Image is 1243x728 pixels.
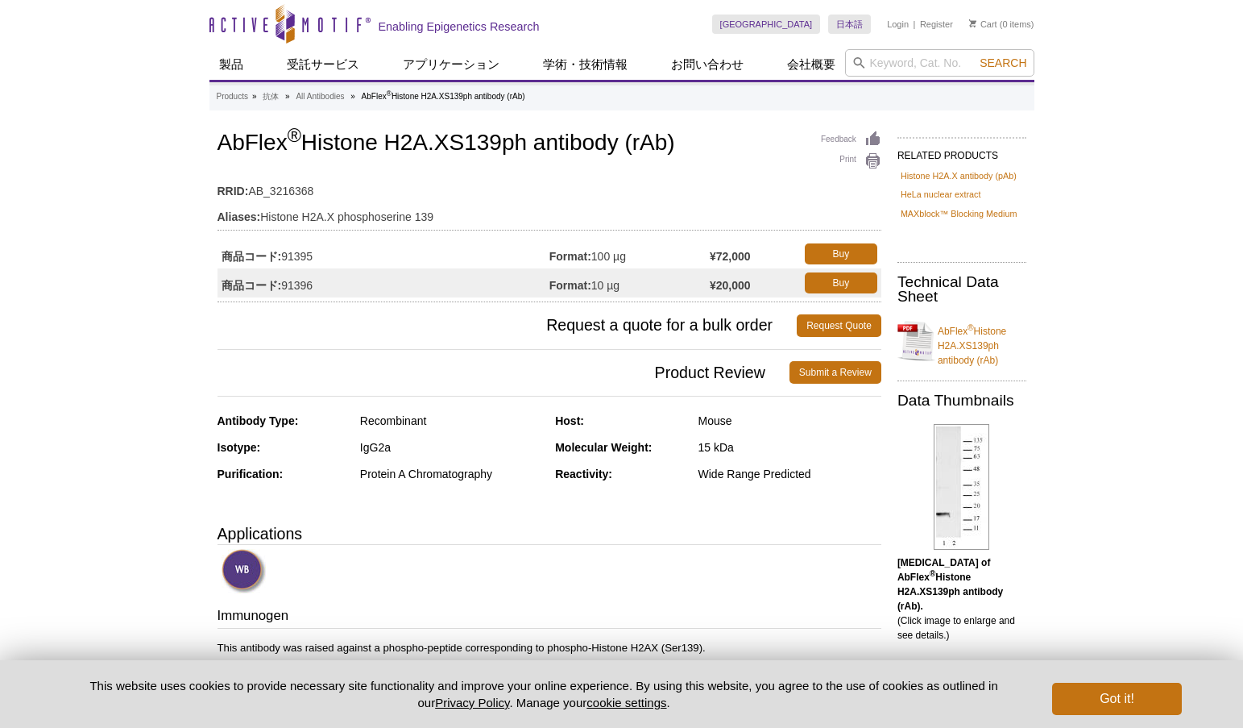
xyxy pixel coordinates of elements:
[845,49,1034,77] input: Keyword, Cat. No.
[549,278,591,293] strong: Format:
[897,314,1026,368] a: AbFlex®Histone H2A.XS139ph antibody (rAb)
[712,15,821,34] a: [GEOGRAPHIC_DATA]
[710,249,751,264] strong: ¥72,000
[934,424,989,550] img: AbFlex<sup>®</sup> Histone H2A.XS139ph antibody (rAb) tested by Western blot.
[980,56,1026,69] span: Search
[218,606,881,629] h3: Immunogen
[555,468,612,480] strong: Reactivity:
[549,249,591,264] strong: Format:
[914,15,916,34] li: |
[222,549,266,593] img: Western Blot Validated
[209,49,253,80] a: 製品
[218,468,284,480] strong: Purification:
[263,89,279,104] a: 抗体
[797,314,881,337] a: Request Quote
[698,414,881,428] div: Mouse
[897,557,1003,612] b: [MEDICAL_DATA] of AbFlex Histone H2A.XS139ph antibody (rAb).
[821,152,881,170] a: Print
[901,206,1017,221] a: MAXblock™ Blocking Medium
[350,92,355,101] li: »
[549,239,710,268] td: 100 µg
[218,268,549,297] td: 91396
[789,361,881,384] a: Submit a Review
[218,174,881,200] td: AB_3216368
[549,268,710,297] td: 10 µg
[586,696,666,709] button: cookie settings
[887,19,909,30] a: Login
[897,393,1026,408] h2: Data Thumbnails
[218,131,881,158] h1: AbFlex Histone H2A.XS139ph antibody (rAb)
[218,210,261,224] strong: Aliases:
[218,414,299,427] strong: Antibody Type:
[975,56,1031,70] button: Search
[393,49,509,80] a: アプリケーション
[218,314,798,337] span: Request a quote for a bulk order
[920,19,953,30] a: Register
[897,137,1026,166] h2: RELATED PRODUCTS
[805,272,877,293] a: Buy
[217,89,248,104] a: Products
[698,467,881,481] div: Wide Range Predicted
[62,677,1026,711] p: This website uses cookies to provide necessary site functionality and improve your online experie...
[387,89,392,98] sup: ®
[296,89,344,104] a: All Antibodies
[252,92,257,101] li: »
[379,19,540,34] h2: Enabling Epigenetics Research
[222,249,282,264] strong: 商品コード:
[285,92,290,101] li: »
[805,243,877,264] a: Buy
[222,278,282,293] strong: 商品コード:
[288,125,301,146] sup: ®
[555,441,652,454] strong: Molecular Weight:
[533,49,637,80] a: 学術・技術情報
[661,49,753,80] a: お問い合わせ
[901,168,1017,183] a: Histone H2A.X antibody (pAb)
[969,19,997,30] a: Cart
[218,522,881,546] h3: Applications
[967,323,973,332] sup: ®
[360,414,543,428] div: Recombinant
[930,569,935,578] sup: ®
[435,696,509,709] a: Privacy Policy
[897,555,1026,643] p: (Click image to enlarge and see details.)
[362,92,525,101] li: AbFlex Histone H2A.XS139ph antibody (rAb)
[360,467,543,481] div: Protein A Chromatography
[555,414,584,427] strong: Host:
[777,49,845,80] a: 会社概要
[218,441,261,454] strong: Isotype:
[218,361,789,384] span: Product Review
[821,131,881,148] a: Feedback
[218,200,881,226] td: Histone H2A.X phosphoserine 139
[710,278,751,293] strong: ¥20,000
[277,49,369,80] a: 受託サービス
[969,15,1034,34] li: (0 items)
[698,440,881,455] div: 15 kDa
[897,275,1026,304] h2: Technical Data Sheet
[218,184,249,198] strong: RRID:
[1052,683,1181,715] button: Got it!
[969,19,976,27] img: Your Cart
[218,641,881,655] p: This antibody was raised against a phospho-peptide corresponding to phospho-Histone H2AX (Ser139).
[828,15,871,34] a: 日本語
[218,239,549,268] td: 91395
[360,440,543,455] div: IgG2a
[901,187,981,202] a: HeLa nuclear extract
